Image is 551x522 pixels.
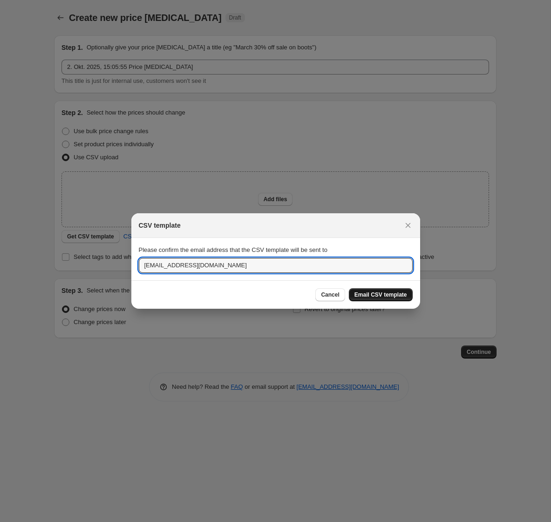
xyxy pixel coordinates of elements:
[315,288,345,301] button: Cancel
[354,291,407,298] span: Email CSV template
[321,291,339,298] span: Cancel
[139,246,327,253] span: Please confirm the email address that the CSV template will be sent to
[401,219,415,232] button: Close
[139,221,181,230] h2: CSV template
[349,288,413,301] button: Email CSV template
